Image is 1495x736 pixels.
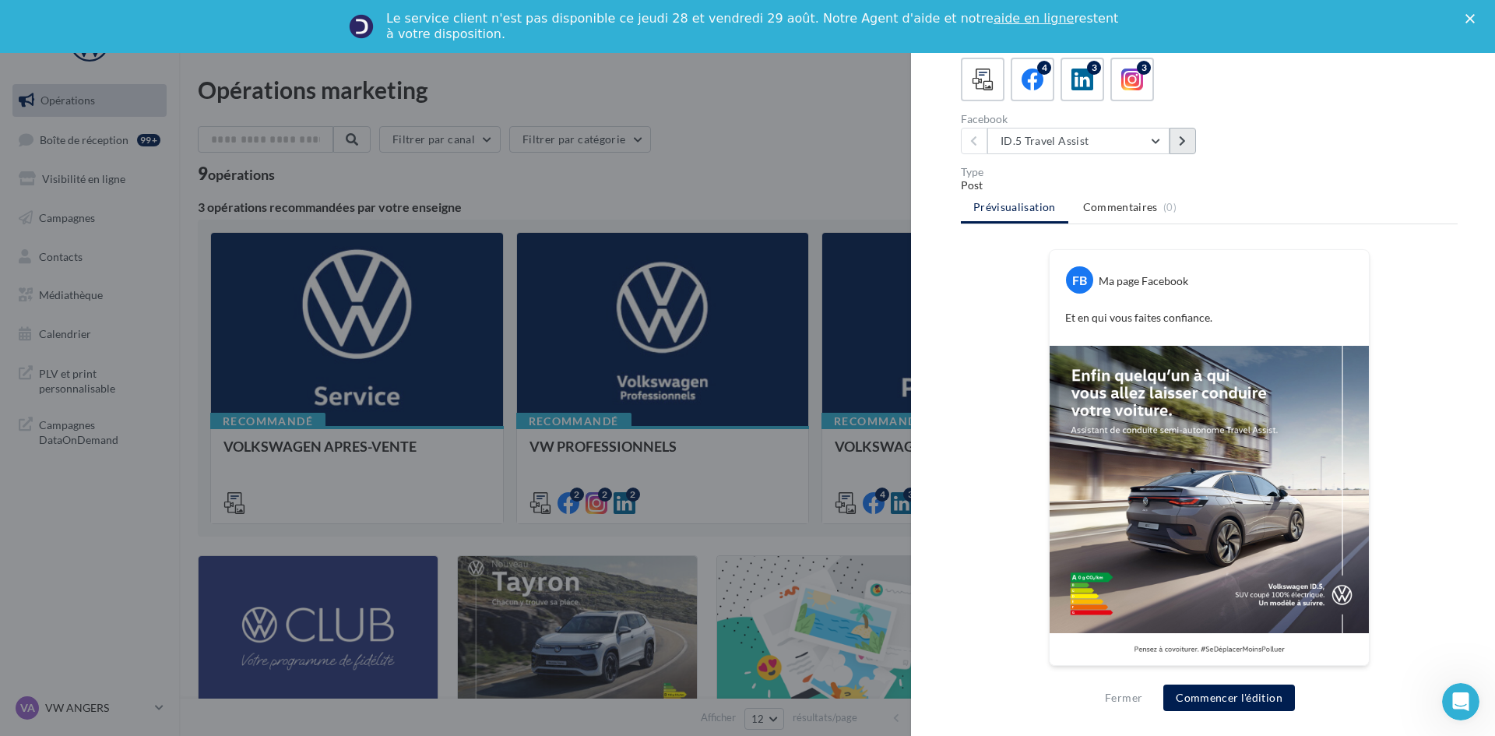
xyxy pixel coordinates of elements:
[1037,61,1051,75] div: 4
[961,114,1203,125] div: Facebook
[1066,266,1093,294] div: FB
[1465,14,1481,23] div: Fermer
[961,178,1458,193] div: Post
[1099,273,1188,289] div: Ma page Facebook
[1049,666,1370,686] div: La prévisualisation est non-contractuelle
[961,167,1458,178] div: Type
[987,128,1170,154] button: ID.5 Travel Assist
[1065,310,1353,326] p: Et en qui vous faites confiance.
[1163,685,1295,711] button: Commencer l'édition
[1163,201,1177,213] span: (0)
[1442,683,1479,720] iframe: Intercom live chat
[994,11,1074,26] a: aide en ligne
[1083,199,1158,215] span: Commentaires
[1137,61,1151,75] div: 3
[386,11,1121,42] div: Le service client n'est pas disponible ce jeudi 28 et vendredi 29 août. Notre Agent d'aide et not...
[349,14,374,39] img: Profile image for Service-Client
[1087,61,1101,75] div: 3
[1099,688,1149,707] button: Fermer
